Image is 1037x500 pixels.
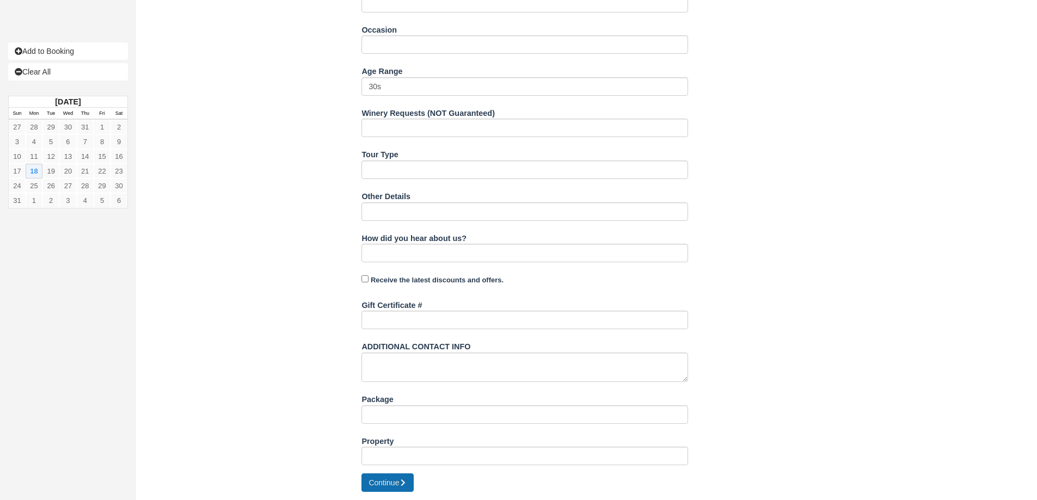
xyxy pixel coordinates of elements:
[9,108,26,120] th: Sun
[361,275,369,282] input: Receive the latest discounts and offers.
[77,134,94,149] a: 7
[94,149,111,164] a: 15
[8,63,128,81] a: Clear All
[361,62,402,77] label: Age Range
[9,164,26,178] a: 17
[42,108,59,120] th: Tue
[59,108,76,120] th: Wed
[77,120,94,134] a: 31
[26,134,42,149] a: 4
[111,149,127,164] a: 16
[361,229,467,244] label: How did you hear about us?
[361,432,394,447] label: Property
[361,145,398,161] label: Tour Type
[59,164,76,178] a: 20
[361,104,495,119] label: Winery Requests (NOT Guaranteed)
[42,149,59,164] a: 12
[361,187,410,202] label: Other Details
[42,178,59,193] a: 26
[42,134,59,149] a: 5
[26,108,42,120] th: Mon
[94,120,111,134] a: 1
[111,178,127,193] a: 30
[9,193,26,208] a: 31
[361,390,393,405] label: Package
[26,193,42,208] a: 1
[59,134,76,149] a: 6
[111,108,127,120] th: Sat
[111,120,127,134] a: 2
[361,296,422,311] label: Gift Certificate #
[94,108,111,120] th: Fri
[361,473,414,492] button: Continue
[59,193,76,208] a: 3
[26,164,42,178] a: 18
[77,164,94,178] a: 21
[9,134,26,149] a: 3
[26,120,42,134] a: 28
[55,97,81,106] strong: [DATE]
[361,337,470,353] label: ADDITIONAL CONTACT INFO
[111,134,127,149] a: 9
[42,164,59,178] a: 19
[111,164,127,178] a: 23
[26,178,42,193] a: 25
[77,178,94,193] a: 28
[94,193,111,208] a: 5
[361,21,397,36] label: Occasion
[59,149,76,164] a: 13
[8,42,128,60] a: Add to Booking
[111,193,127,208] a: 6
[94,134,111,149] a: 8
[94,178,111,193] a: 29
[94,164,111,178] a: 22
[77,108,94,120] th: Thu
[9,120,26,134] a: 27
[59,120,76,134] a: 30
[59,178,76,193] a: 27
[9,149,26,164] a: 10
[77,149,94,164] a: 14
[371,276,504,284] strong: Receive the latest discounts and offers.
[42,120,59,134] a: 29
[9,178,26,193] a: 24
[26,149,42,164] a: 11
[42,193,59,208] a: 2
[77,193,94,208] a: 4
